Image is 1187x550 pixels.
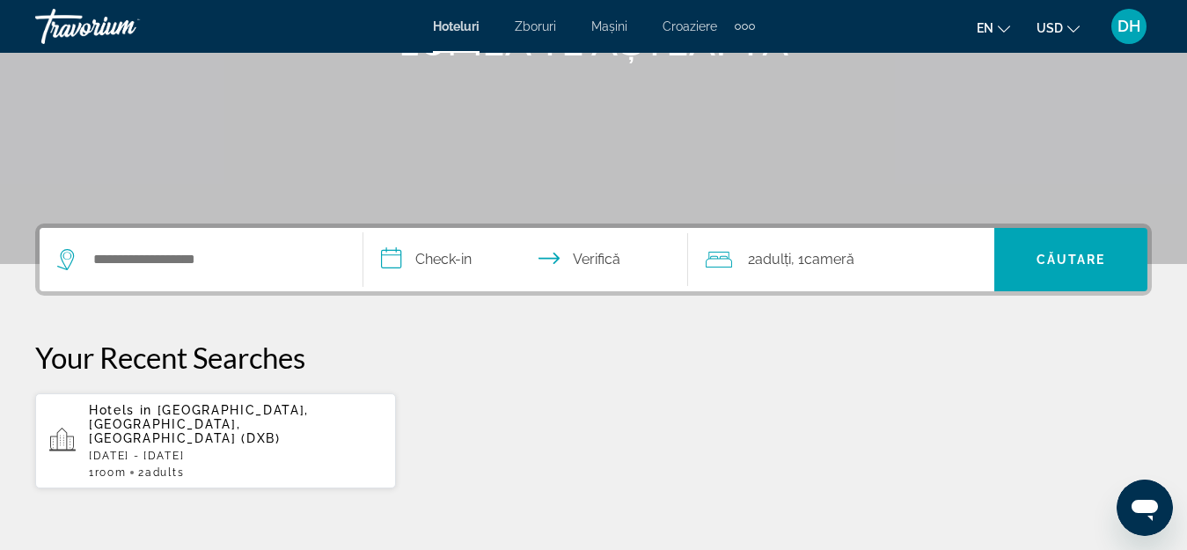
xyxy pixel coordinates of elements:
[591,19,627,33] a: Mașini
[977,15,1010,40] button: Schimbați limba
[515,19,556,33] a: Zboruri
[1117,480,1173,536] iframe: Buton lansare fereastră mesagerie
[1117,17,1140,35] font: DH
[1106,8,1152,45] button: Meniu utilizator
[433,19,480,33] a: Hoteluri
[89,403,152,417] span: Hotels in
[363,228,687,291] button: Selectați data de check-in și check-out
[994,228,1147,291] button: Căutare
[977,21,993,35] font: en
[791,251,804,268] font: , 1
[89,403,309,445] span: [GEOGRAPHIC_DATA], [GEOGRAPHIC_DATA], [GEOGRAPHIC_DATA] (DXB)
[89,466,126,479] span: 1
[1037,21,1063,35] font: USD
[35,340,1152,375] p: Your Recent Searches
[92,246,336,273] input: Căutați destinație hotelieră
[40,228,1147,291] div: Widget de căutare
[1037,15,1080,40] button: Schimbați moneda
[35,4,211,49] a: Travorium
[35,392,396,489] button: Hotels in [GEOGRAPHIC_DATA], [GEOGRAPHIC_DATA], [GEOGRAPHIC_DATA] (DXB)[DATE] - [DATE]1Room2Adults
[748,251,755,268] font: 2
[1037,253,1106,267] font: Căutare
[735,12,755,40] button: Elemente de navigare suplimentare
[688,228,994,291] button: Călători: 2 adulți, 0 copii
[89,450,382,462] p: [DATE] - [DATE]
[95,466,127,479] span: Room
[755,251,791,268] font: adulți
[138,466,184,479] span: 2
[663,19,717,33] a: Croaziere
[145,466,184,479] span: Adults
[804,251,854,268] font: cameră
